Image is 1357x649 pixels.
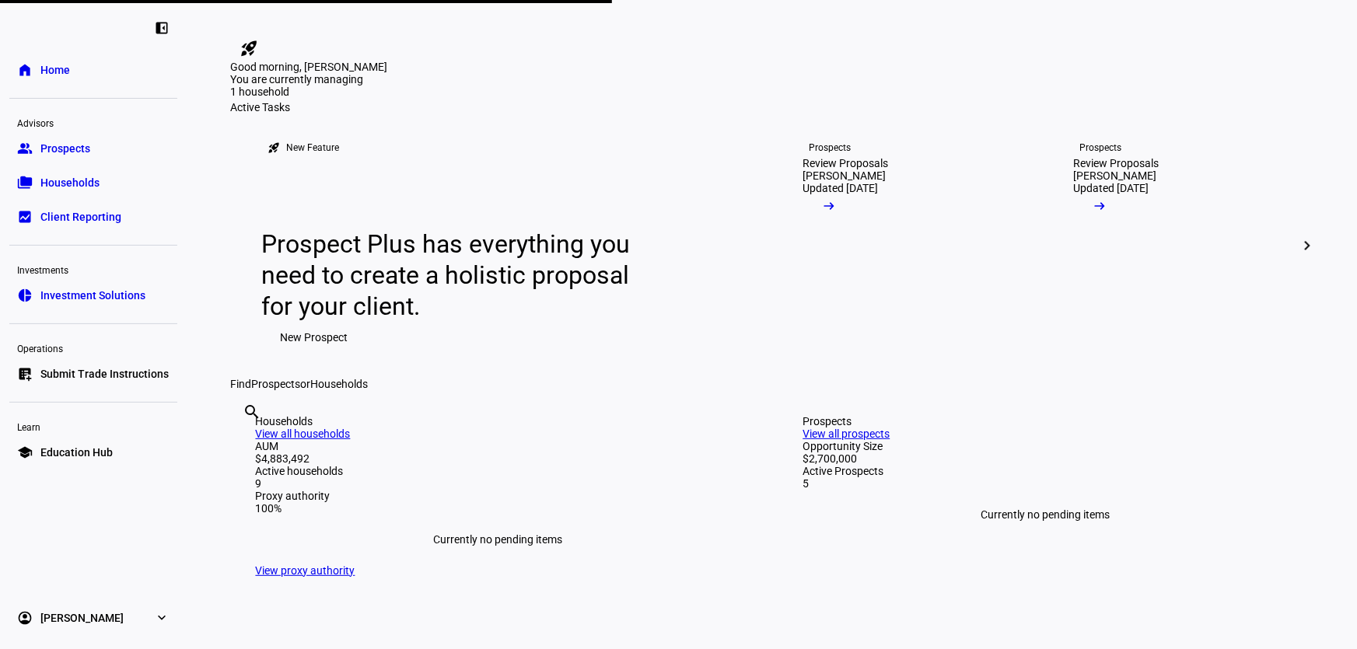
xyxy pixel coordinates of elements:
[231,61,1313,73] div: Good morning, [PERSON_NAME]
[17,288,33,303] eth-mat-symbol: pie_chart
[154,20,170,36] eth-mat-symbol: left_panel_close
[231,101,386,117] div: 1 household
[40,141,90,156] span: Prospects
[262,229,645,322] div: Prospect Plus has everything you need to create a holistic proposal for your client.
[231,73,364,85] span: You are currently managing
[281,322,348,353] span: New Prospect
[231,85,386,101] div: $434.5k
[1074,182,1149,194] div: Updated [DATE]
[256,477,741,490] div: 9
[311,378,369,390] span: Households
[803,427,890,440] a: View all prospects
[9,54,177,85] a: homeHome
[40,445,113,460] span: Education Hub
[40,62,70,78] span: Home
[803,452,1289,465] div: $2,700,000
[243,424,247,442] input: Enter name of prospect or household
[803,415,1289,427] div: Prospects
[256,452,741,465] div: $4,883,492
[17,610,33,626] eth-mat-symbol: account_circle
[803,157,889,169] div: Review Proposals
[778,113,1037,378] a: ProspectsReview Proposals[PERSON_NAME]Updated [DATE]
[803,490,1289,539] div: Currently no pending items
[17,141,33,156] eth-mat-symbol: group
[40,610,124,626] span: [PERSON_NAME]
[40,209,121,225] span: Client Reporting
[17,175,33,190] eth-mat-symbol: folder_copy
[803,440,1289,452] div: Opportunity Size
[1074,169,1157,182] div: [PERSON_NAME]
[9,280,177,311] a: pie_chartInvestment Solutions
[9,133,177,164] a: groupProspects
[256,440,741,452] div: AUM
[154,610,170,626] eth-mat-symbol: expand_more
[9,258,177,280] div: Investments
[256,490,741,502] div: Proxy authority
[822,198,838,214] mat-icon: arrow_right_alt
[803,169,887,182] div: [PERSON_NAME]
[1080,141,1122,154] div: Prospects
[1093,198,1108,214] mat-icon: arrow_right_alt
[9,201,177,232] a: bid_landscapeClient Reporting
[17,445,33,460] eth-mat-symbol: school
[256,427,351,440] a: View all households
[256,415,741,427] div: Households
[40,288,145,303] span: Investment Solutions
[256,502,741,515] div: 100%
[231,101,1313,113] div: Active Tasks
[262,322,367,353] button: New Prospect
[1074,157,1159,169] div: Review Proposals
[256,465,741,477] div: Active households
[803,465,1289,477] div: Active Prospects
[17,209,33,225] eth-mat-symbol: bid_landscape
[1049,113,1307,378] a: ProspectsReview Proposals[PERSON_NAME]Updated [DATE]
[231,378,1313,390] div: Find or
[1298,236,1317,255] mat-icon: chevron_right
[803,477,1289,490] div: 5
[287,141,340,154] div: New Feature
[17,62,33,78] eth-mat-symbol: home
[803,182,879,194] div: Updated [DATE]
[9,337,177,358] div: Operations
[243,403,262,421] mat-icon: search
[9,167,177,198] a: folder_copyHouseholds
[268,141,281,154] mat-icon: rocket_launch
[40,366,169,382] span: Submit Trade Instructions
[810,141,852,154] div: Prospects
[9,415,177,437] div: Learn
[240,39,259,58] mat-icon: rocket_launch
[256,564,355,577] a: View proxy authority
[9,111,177,133] div: Advisors
[17,366,33,382] eth-mat-symbol: list_alt_add
[252,378,301,390] span: Prospects
[40,175,100,190] span: Households
[256,515,741,564] div: Currently no pending items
